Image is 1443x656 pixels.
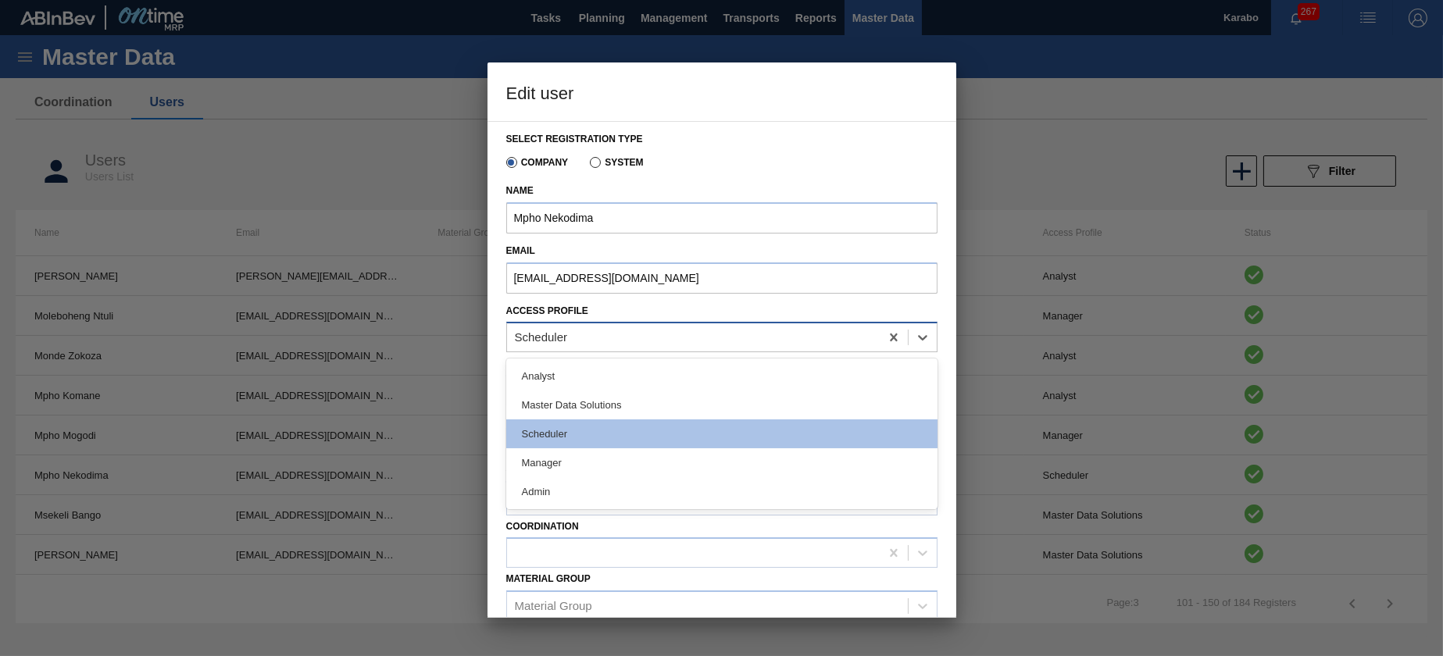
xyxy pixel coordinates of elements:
[506,573,591,584] label: Material Group
[515,600,592,613] div: Material Group
[506,180,938,202] label: Name
[506,157,569,168] label: Company
[506,477,938,506] div: Admin
[506,358,552,369] label: Country
[506,419,938,448] div: Scheduler
[506,134,643,144] label: Select registration type
[506,521,579,532] label: Coordination
[506,305,588,316] label: Access Profile
[590,157,644,168] label: System
[506,448,938,477] div: Manager
[506,362,938,390] div: Analyst
[506,240,938,262] label: Email
[515,331,568,344] div: Scheduler
[506,390,938,419] div: Master Data Solutions
[488,62,956,122] h3: Edit user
